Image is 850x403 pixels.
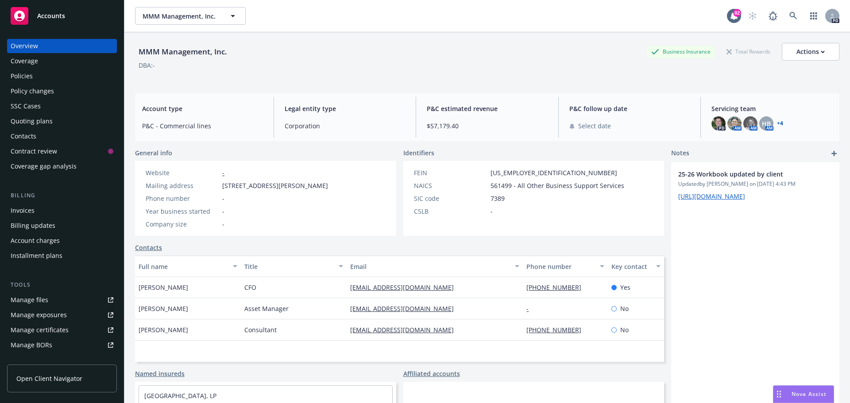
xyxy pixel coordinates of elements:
a: Coverage [7,54,117,68]
span: - [222,194,224,203]
span: P&C - Commercial lines [142,121,263,130]
a: Named insureds [135,369,185,378]
span: P&C estimated revenue [427,104,548,113]
span: Consultant [244,325,277,334]
div: FEIN [414,168,487,177]
a: Report a Bug [764,7,782,25]
a: [GEOGRAPHIC_DATA], LP [144,391,216,400]
a: +4 [777,121,783,126]
a: Coverage gap analysis [7,159,117,173]
span: - [491,207,493,216]
span: Servicing team [711,104,832,113]
span: Accounts [37,12,65,19]
img: photo [743,116,757,130]
div: Key contact [611,262,651,271]
a: [EMAIL_ADDRESS][DOMAIN_NAME] [350,304,461,313]
a: Summary of insurance [7,353,117,367]
a: Overview [7,39,117,53]
span: Open Client Navigator [16,374,82,383]
a: Contacts [7,129,117,143]
div: Drag to move [773,386,784,403]
div: 82 [733,9,741,17]
a: Account charges [7,234,117,248]
div: Installment plans [11,249,62,263]
a: - [222,169,224,177]
button: Title [241,256,347,277]
div: Manage exposures [11,308,67,322]
a: Manage exposures [7,308,117,322]
span: Yes [620,283,630,292]
div: Invoices [11,203,35,218]
a: [PHONE_NUMBER] [526,326,588,334]
a: [PHONE_NUMBER] [526,283,588,292]
button: Key contact [608,256,664,277]
div: Year business started [146,207,219,216]
div: NAICS [414,181,487,190]
a: Switch app [805,7,823,25]
div: Actions [796,43,825,60]
div: Total Rewards [722,46,775,57]
span: [US_EMPLOYER_IDENTIFICATION_NUMBER] [491,168,617,177]
div: Overview [11,39,38,53]
span: MMM Management, Inc. [143,12,219,21]
div: Tools [7,280,117,289]
span: Updated by [PERSON_NAME] on [DATE] 4:43 PM [678,180,832,188]
span: Asset Manager [244,304,289,313]
a: Contract review [7,144,117,158]
span: 7389 [491,194,505,203]
a: Policy changes [7,84,117,98]
div: Business Insurance [647,46,715,57]
a: Start snowing [744,7,761,25]
button: Email [347,256,523,277]
a: add [829,148,839,159]
div: Company size [146,219,219,229]
div: Policies [11,69,33,83]
button: Full name [135,256,241,277]
div: Contract review [11,144,57,158]
a: Policies [7,69,117,83]
span: General info [135,148,172,157]
a: Installment plans [7,249,117,263]
span: [PERSON_NAME] [139,325,188,334]
div: Policy changes [11,84,54,98]
div: Manage certificates [11,323,69,337]
span: CFO [244,283,256,292]
div: MMM Management, Inc. [135,46,231,58]
div: Mailing address [146,181,219,190]
div: Billing [7,191,117,200]
div: Manage files [11,293,48,307]
div: SIC code [414,194,487,203]
a: Manage BORs [7,338,117,352]
img: photo [711,116,726,130]
div: Contacts [11,129,36,143]
div: Coverage [11,54,38,68]
span: [PERSON_NAME] [139,283,188,292]
a: [EMAIL_ADDRESS][DOMAIN_NAME] [350,326,461,334]
a: Manage certificates [7,323,117,337]
div: Email [350,262,510,271]
div: Summary of insurance [11,353,78,367]
div: 25-26 Workbook updated by clientUpdatedby [PERSON_NAME] on [DATE] 4:43 PM[URL][DOMAIN_NAME] [671,162,839,208]
div: Phone number [526,262,594,271]
div: Manage BORs [11,338,52,352]
div: Phone number [146,194,219,203]
button: Phone number [523,256,607,277]
span: Corporation [285,121,406,130]
span: - [222,219,224,229]
span: Notes [671,148,689,159]
span: Nova Assist [792,390,827,398]
div: Billing updates [11,219,55,233]
a: Invoices [7,203,117,218]
div: Full name [139,262,228,271]
div: Coverage gap analysis [11,159,77,173]
span: [PERSON_NAME] [139,304,188,313]
div: DBA: - [139,61,155,70]
a: Quoting plans [7,114,117,128]
a: Affiliated accounts [403,369,460,378]
a: Accounts [7,4,117,28]
span: P&C follow up date [569,104,690,113]
span: No [620,304,629,313]
span: No [620,325,629,334]
span: HB [762,119,771,128]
